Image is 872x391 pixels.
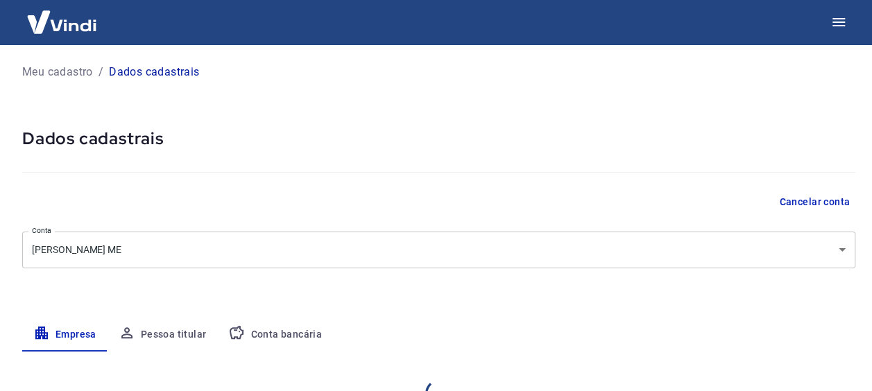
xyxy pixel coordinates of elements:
button: Empresa [22,318,108,351]
button: Pessoa titular [108,318,218,351]
button: Conta bancária [217,318,333,351]
div: [PERSON_NAME] ME [22,232,855,268]
p: Dados cadastrais [109,64,199,80]
a: Meu cadastro [22,64,93,80]
button: Cancelar conta [773,189,855,215]
label: Conta [32,225,51,236]
h5: Dados cadastrais [22,128,855,150]
img: Vindi [17,1,107,43]
p: / [99,64,103,80]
